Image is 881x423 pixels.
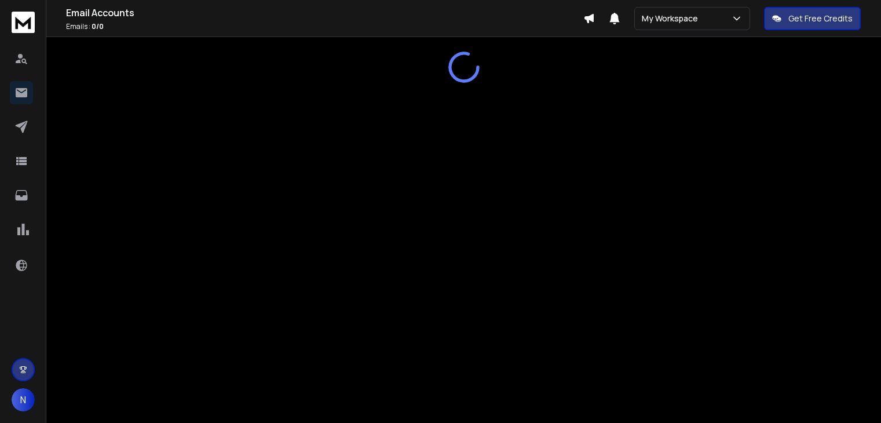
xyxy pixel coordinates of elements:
img: logo [12,12,35,33]
button: N [12,388,35,411]
p: Get Free Credits [788,13,853,24]
h1: Email Accounts [66,6,583,20]
button: Get Free Credits [764,7,861,30]
span: 0 / 0 [92,21,104,31]
p: My Workspace [642,13,703,24]
p: Emails : [66,22,583,31]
